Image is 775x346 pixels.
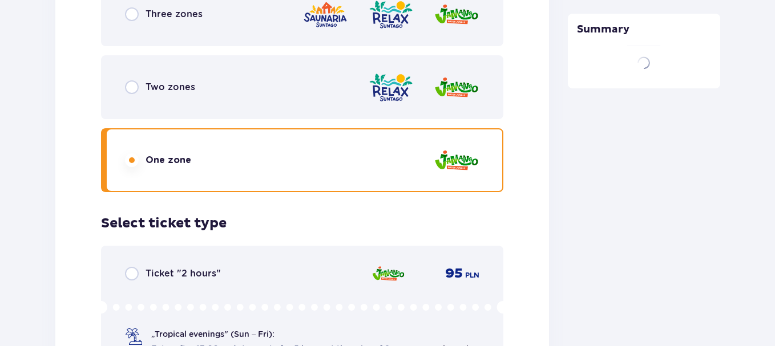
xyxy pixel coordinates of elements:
[434,144,479,177] img: Jamango
[101,215,227,232] h3: Select ticket type
[434,71,479,104] img: Jamango
[151,328,275,340] span: „Tropical evenings" (Sun – Fri):
[635,54,653,72] img: loader
[146,267,221,280] span: Ticket "2 hours"
[146,154,191,166] span: One zone
[372,262,405,286] img: Jamango
[368,71,414,104] img: Relax
[146,81,195,93] span: Two zones
[568,23,721,46] p: Summary
[146,8,203,21] span: Three zones
[465,270,479,280] span: PLN
[445,265,463,282] span: 95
